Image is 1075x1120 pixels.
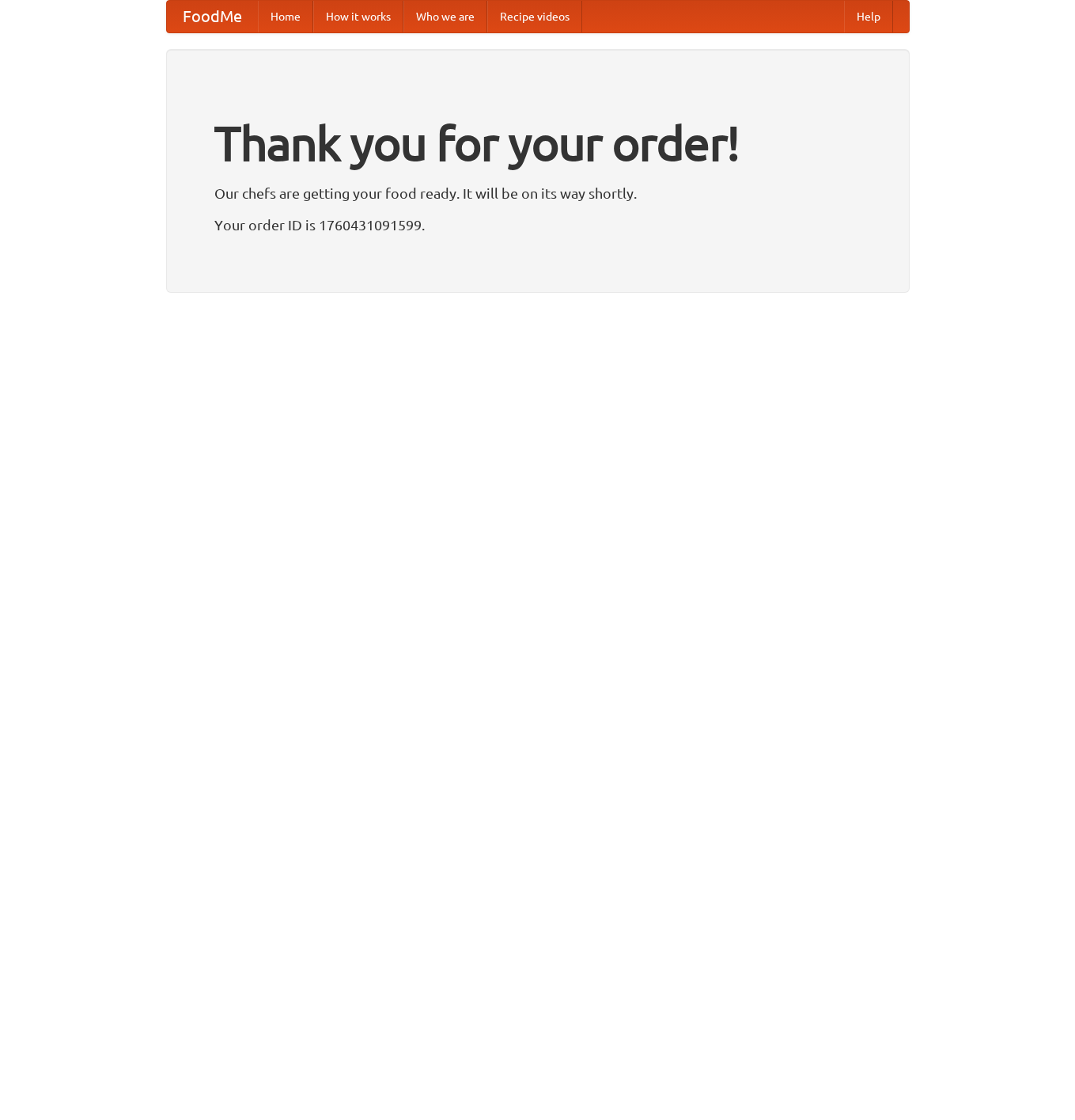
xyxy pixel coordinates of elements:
a: How it works [313,1,403,32]
p: Your order ID is 1760431091599. [214,213,861,237]
a: Who we are [403,1,487,32]
p: Our chefs are getting your food ready. It will be on its way shortly. [214,181,861,205]
h1: Thank you for your order! [214,105,861,181]
a: FoodMe [167,1,258,32]
a: Help [844,1,893,32]
a: Recipe videos [487,1,582,32]
a: Home [258,1,313,32]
